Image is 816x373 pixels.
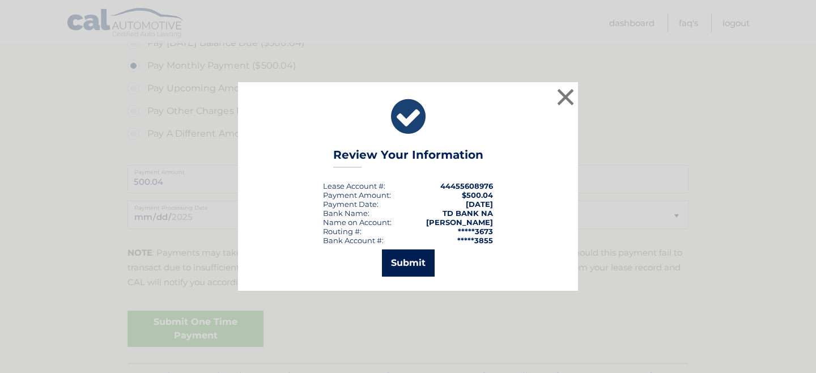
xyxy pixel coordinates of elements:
strong: [PERSON_NAME] [426,218,493,227]
div: : [323,200,379,209]
div: Payment Amount: [323,190,391,200]
button: × [554,86,577,108]
h3: Review Your Information [333,148,483,168]
div: Routing #: [323,227,362,236]
div: Lease Account #: [323,181,385,190]
strong: TD BANK NA [443,209,493,218]
div: Name on Account: [323,218,392,227]
div: Bank Account #: [323,236,384,245]
button: Submit [382,249,435,277]
div: Bank Name: [323,209,369,218]
span: Payment Date [323,200,377,209]
span: [DATE] [466,200,493,209]
strong: 44455608976 [440,181,493,190]
span: $500.04 [462,190,493,200]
